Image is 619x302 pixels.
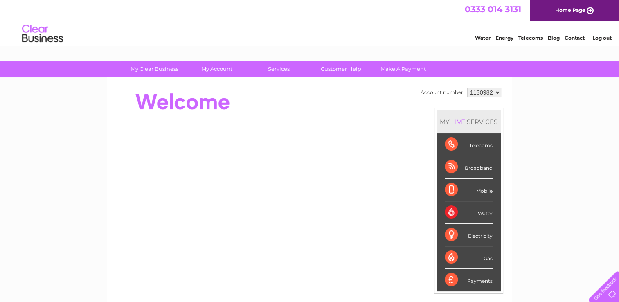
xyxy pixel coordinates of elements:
[465,4,521,14] a: 0333 014 3131
[495,35,513,41] a: Energy
[518,35,543,41] a: Telecoms
[445,133,493,156] div: Telecoms
[592,35,611,41] a: Log out
[445,224,493,246] div: Electricity
[245,61,313,77] a: Services
[307,61,375,77] a: Customer Help
[445,246,493,269] div: Gas
[548,35,560,41] a: Blog
[445,179,493,201] div: Mobile
[117,5,503,40] div: Clear Business is a trading name of Verastar Limited (registered in [GEOGRAPHIC_DATA] No. 3667643...
[121,61,188,77] a: My Clear Business
[475,35,491,41] a: Water
[22,21,63,46] img: logo.png
[445,201,493,224] div: Water
[183,61,250,77] a: My Account
[437,110,501,133] div: MY SERVICES
[369,61,437,77] a: Make A Payment
[445,269,493,291] div: Payments
[445,156,493,178] div: Broadband
[419,86,465,99] td: Account number
[450,118,467,126] div: LIVE
[565,35,585,41] a: Contact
